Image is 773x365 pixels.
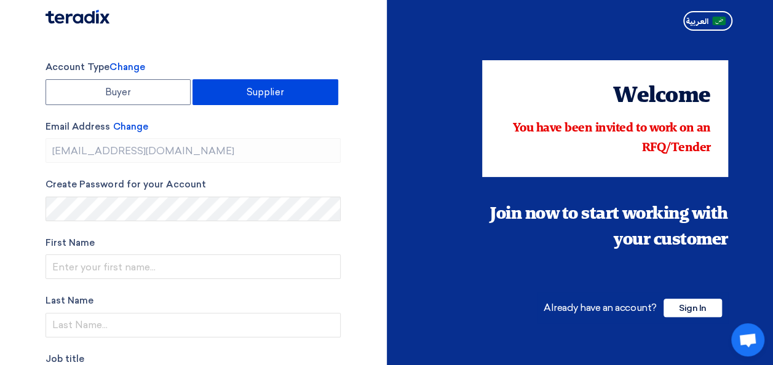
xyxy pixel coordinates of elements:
[46,120,341,134] label: Email Address
[46,10,109,24] img: Teradix logo
[46,79,191,105] label: Buyer
[192,79,338,105] label: Supplier
[544,302,656,313] span: Already have an account?
[46,178,341,192] label: Create Password for your Account
[683,11,732,31] button: العربية
[46,294,341,308] label: Last Name
[113,121,148,132] span: Change
[46,313,341,337] input: Last Name...
[499,80,711,113] div: Welcome
[664,302,722,313] a: Sign In
[712,17,726,26] img: ar-AR.png
[46,254,341,279] input: Enter your first name...
[664,299,722,317] span: Sign In
[512,122,710,154] span: You have been invited to work on an RFQ/Tender
[109,61,145,73] span: Change
[731,323,764,356] a: Open chat
[686,17,708,26] span: العربية
[482,202,728,253] div: Join now to start working with your customer
[46,60,341,74] label: Account Type
[46,236,341,250] label: First Name
[46,138,341,163] input: Enter your business email...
